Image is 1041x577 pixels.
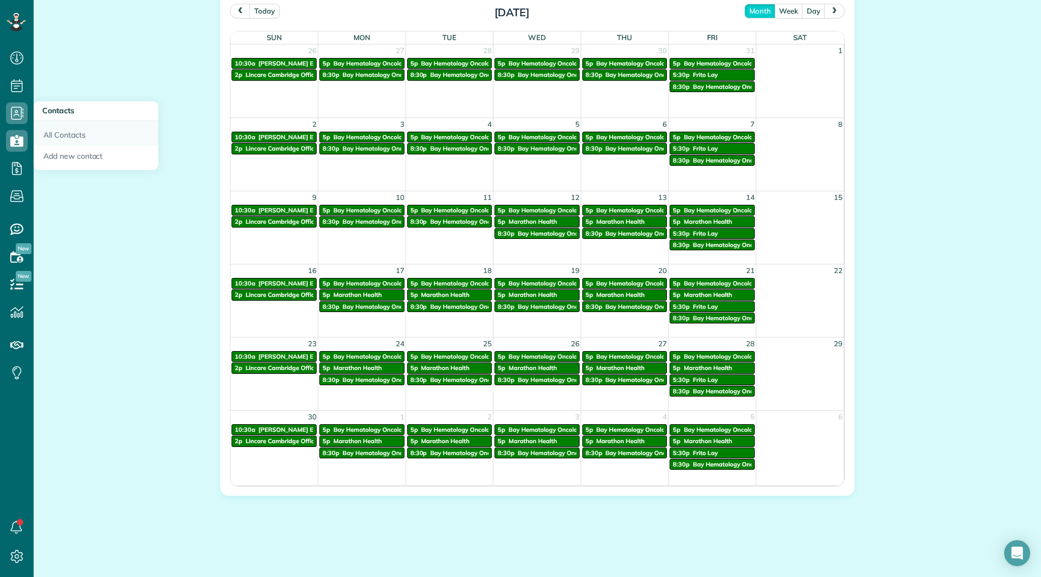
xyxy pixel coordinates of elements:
[582,58,667,69] a: 5p Bay Hematology Oncology Center
[673,376,690,384] span: 5:30p
[673,387,690,395] span: 8:30p
[670,69,755,80] a: 5:30p Frito Lay
[343,376,419,384] span: Bay Hematology Oncology
[430,303,506,310] span: Bay Hematology Oncology
[235,206,255,214] span: 10:30a
[319,289,404,300] a: 5p Marathon Health
[410,60,418,67] span: 5p
[684,280,780,287] span: Bay Hematology Oncology Center
[498,145,515,152] span: 8:30p
[333,291,382,299] span: Marathon Health
[494,374,580,385] a: 8:30p Bay Hematology Oncology
[259,280,491,287] span: [PERSON_NAME] Ent Cambridge Concrete Plant ([GEOGRAPHIC_DATA] Location)
[323,426,330,433] span: 5p
[319,448,404,458] a: 8:30p Bay Hematology Oncology
[498,206,505,214] span: 5p
[323,291,330,299] span: 5p
[582,132,667,142] a: 5p Bay Hematology Oncology Center
[232,424,317,435] a: 10:30a [PERSON_NAME] Ent Cambridge Concrete Plant ([GEOGRAPHIC_DATA] Location)
[518,449,594,457] span: Bay Hematology Oncology
[670,424,755,435] a: 5p Bay Hematology Oncology Center
[673,461,690,468] span: 8:30p
[343,303,419,310] span: Bay Hematology Oncology
[430,145,506,152] span: Bay Hematology Oncology
[518,145,594,152] span: Bay Hematology Oncology
[410,291,418,299] span: 5p
[235,218,242,225] span: 2p
[596,206,692,214] span: Bay Hematology Oncology Center
[232,436,317,446] a: 2p Lincare Cambridge Office
[673,449,690,457] span: 5:30p
[582,424,667,435] a: 5p Bay Hematology Oncology Center
[670,81,755,92] a: 8:30p Bay Hematology Oncology
[586,206,593,214] span: 5p
[498,353,505,360] span: 5p
[693,230,718,237] span: Frito Lay
[407,216,492,227] a: 8:30p Bay Hematology Oncology
[824,4,845,18] button: next
[235,426,255,433] span: 10:30a
[410,206,418,214] span: 5p
[494,289,580,300] a: 5p Marathon Health
[509,206,605,214] span: Bay Hematology Oncology Center
[421,133,517,141] span: Bay Hematology Oncology Center
[670,362,755,373] a: 5p Marathon Health
[673,60,680,67] span: 5p
[586,71,602,79] span: 8:30p
[673,364,680,372] span: 5p
[323,303,339,310] span: 8:30p
[498,230,515,237] span: 8:30p
[407,132,492,142] a: 5p Bay Hematology Oncology Center
[232,132,317,142] a: 10:30a [PERSON_NAME] Ent Cambridge Concrete Plant ([GEOGRAPHIC_DATA] Location)
[586,291,593,299] span: 5p
[246,437,318,445] span: Lincare Cambridge Office
[232,205,317,216] a: 10:30a [PERSON_NAME] Ent Cambridge Concrete Plant ([GEOGRAPHIC_DATA] Location)
[673,145,690,152] span: 5:30p
[670,351,755,362] a: 5p Bay Hematology Oncology Center
[421,280,517,287] span: Bay Hematology Oncology Center
[586,133,593,141] span: 5p
[319,205,404,216] a: 5p Bay Hematology Oncology Center
[407,448,492,458] a: 8:30p Bay Hematology Oncology
[319,58,404,69] a: 5p Bay Hematology Oncology Center
[670,278,755,289] a: 5p Bay Hematology Oncology Center
[230,4,250,18] button: prev
[494,448,580,458] a: 8:30p Bay Hematology Oncology
[323,364,330,372] span: 5p
[684,364,732,372] span: Marathon Health
[235,145,242,152] span: 2p
[509,437,557,445] span: Marathon Health
[586,230,602,237] span: 8:30p
[684,133,780,141] span: Bay Hematology Oncology Center
[673,353,680,360] span: 5p
[34,146,158,171] a: Add new contact
[421,206,517,214] span: Bay Hematology Oncology Center
[586,437,593,445] span: 5p
[34,121,158,146] a: All Contacts
[319,424,404,435] a: 5p Bay Hematology Oncology Center
[410,133,418,141] span: 5p
[343,145,419,152] span: Bay Hematology Oncology
[494,362,580,373] a: 5p Marathon Health
[586,60,593,67] span: 5p
[407,289,492,300] a: 5p Marathon Health
[407,351,492,362] a: 5p Bay Hematology Oncology Center
[246,364,318,372] span: Lincare Cambridge Office
[323,449,339,457] span: 8:30p
[259,60,491,67] span: [PERSON_NAME] Ent Cambridge Concrete Plant ([GEOGRAPHIC_DATA] Location)
[582,374,667,385] a: 8:30p Bay Hematology Oncology
[509,280,605,287] span: Bay Hematology Oncology Center
[582,228,667,239] a: 8:30p Bay Hematology Oncology
[509,364,557,372] span: Marathon Health
[670,301,755,312] a: 5:30p Frito Lay
[410,303,427,310] span: 8:30p
[319,301,404,312] a: 8:30p Bay Hematology Oncology
[596,291,645,299] span: Marathon Health
[232,69,317,80] a: 2p Lincare Cambridge Office
[407,436,492,446] a: 5p Marathon Health
[670,155,755,166] a: 8:30p Bay Hematology Oncology
[518,230,594,237] span: Bay Hematology Oncology
[421,437,470,445] span: Marathon Health
[430,376,506,384] span: Bay Hematology Oncology
[407,69,492,80] a: 8:30p Bay Hematology Oncology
